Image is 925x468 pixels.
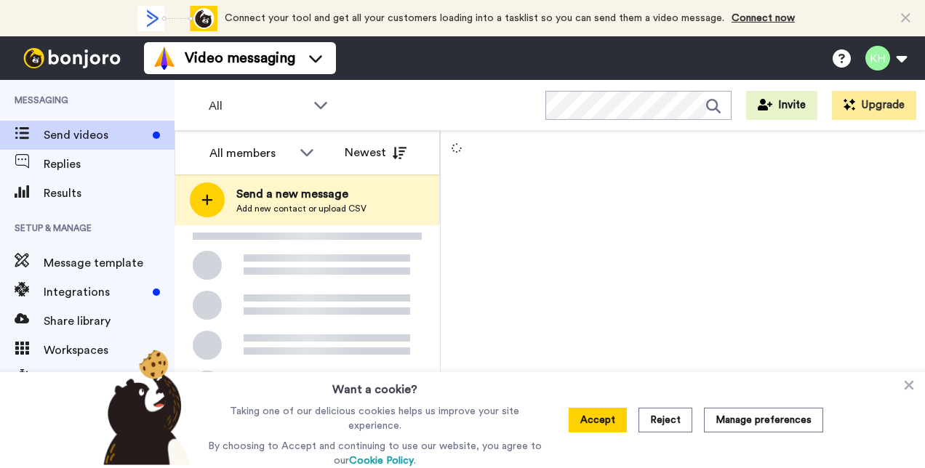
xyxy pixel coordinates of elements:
h3: Want a cookie? [332,372,417,398]
a: Cookie Policy [349,456,414,466]
button: Accept [569,408,627,432]
button: Upgrade [832,91,916,120]
span: All [209,97,306,115]
button: Reject [638,408,692,432]
span: Connect your tool and get all your customers loading into a tasklist so you can send them a video... [225,13,724,23]
button: Invite [746,91,817,120]
div: animation [137,6,217,31]
p: Taking one of our delicious cookies helps us improve your site experience. [204,404,545,433]
img: vm-color.svg [153,47,176,70]
span: Results [44,185,175,202]
a: Connect now [732,13,795,23]
button: Manage preferences [704,408,823,432]
button: Newest [334,138,417,167]
span: Video messaging [185,48,295,68]
img: bj-logo-header-white.svg [17,48,127,68]
p: By choosing to Accept and continuing to use our website, you agree to our . [204,439,545,468]
img: bear-with-cookie.png [90,349,198,465]
span: Workspaces [44,342,175,359]
span: Message template [44,254,175,272]
span: Send a new message [236,185,367,203]
span: Share library [44,312,175,330]
div: All members [209,145,292,162]
span: Replies [44,156,175,173]
span: Fallbacks [44,371,175,388]
span: Integrations [44,283,147,301]
span: Add new contact or upload CSV [236,203,367,214]
span: Send videos [44,126,147,144]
